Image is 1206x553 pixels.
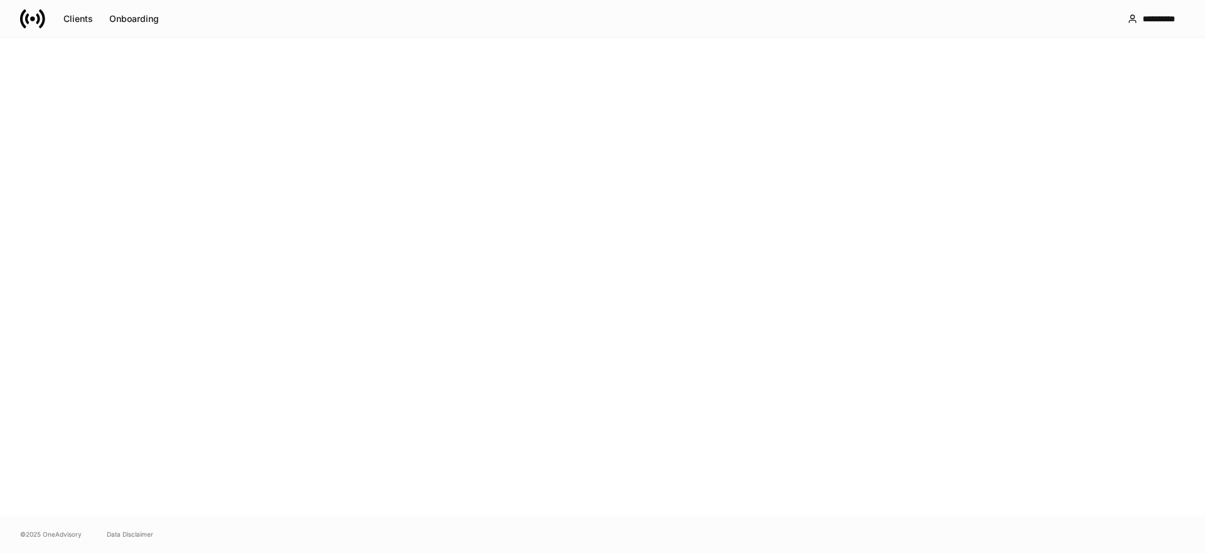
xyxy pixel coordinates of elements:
button: Clients [55,9,101,29]
a: Data Disclaimer [107,529,153,539]
span: © 2025 OneAdvisory [20,529,82,539]
div: Onboarding [109,14,159,23]
div: Clients [63,14,93,23]
button: Onboarding [101,9,167,29]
